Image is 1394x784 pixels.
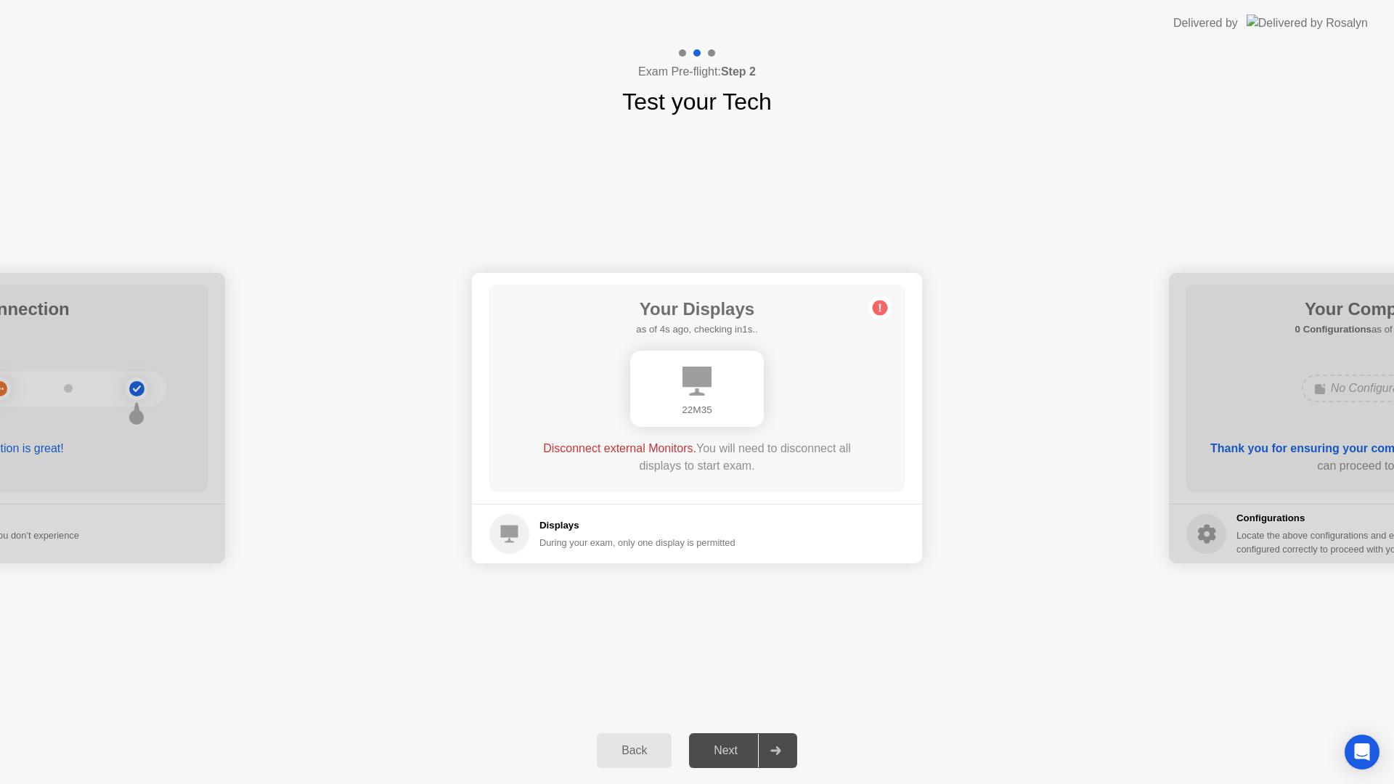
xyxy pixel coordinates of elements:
[1345,735,1379,769] div: Open Intercom Messenger
[689,733,797,768] button: Next
[543,442,696,454] span: Disconnect external Monitors.
[1247,15,1368,31] img: Delivered by Rosalyn
[1173,15,1238,32] div: Delivered by
[531,440,863,475] div: You will need to disconnect all displays to start exam.
[601,744,667,757] div: Back
[693,744,758,757] div: Next
[636,296,757,322] h1: Your Displays
[721,65,756,78] b: Step 2
[642,403,752,417] div: 22M35
[636,322,757,337] h5: as of 4s ago, checking in1s..
[638,63,756,81] h4: Exam Pre-flight:
[539,536,735,550] div: During your exam, only one display is permitted
[597,733,672,768] button: Back
[539,518,735,533] h5: Displays
[622,84,772,119] h1: Test your Tech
